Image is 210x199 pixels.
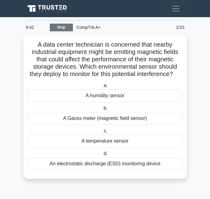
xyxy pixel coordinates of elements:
[28,135,183,147] div: A temperature sensor
[22,21,50,33] div: 9:42
[160,21,188,33] div: 1/10
[28,112,183,125] div: A Gauss meter (magnetic field sensor)
[27,41,183,78] h5: A data center technician is concerned that nearby industrial equipment might be emitting magnetic...
[167,2,184,15] button: Toggle navigation
[104,151,108,156] span: d.
[50,24,73,31] a: Stop
[104,83,108,88] span: a.
[73,21,160,33] div: CompTIA A+
[104,105,108,111] span: b.
[28,157,183,170] div: An electrostatic discharge (ESD) monitoring device
[28,89,183,102] div: A humidity sensor
[104,128,108,133] span: c.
